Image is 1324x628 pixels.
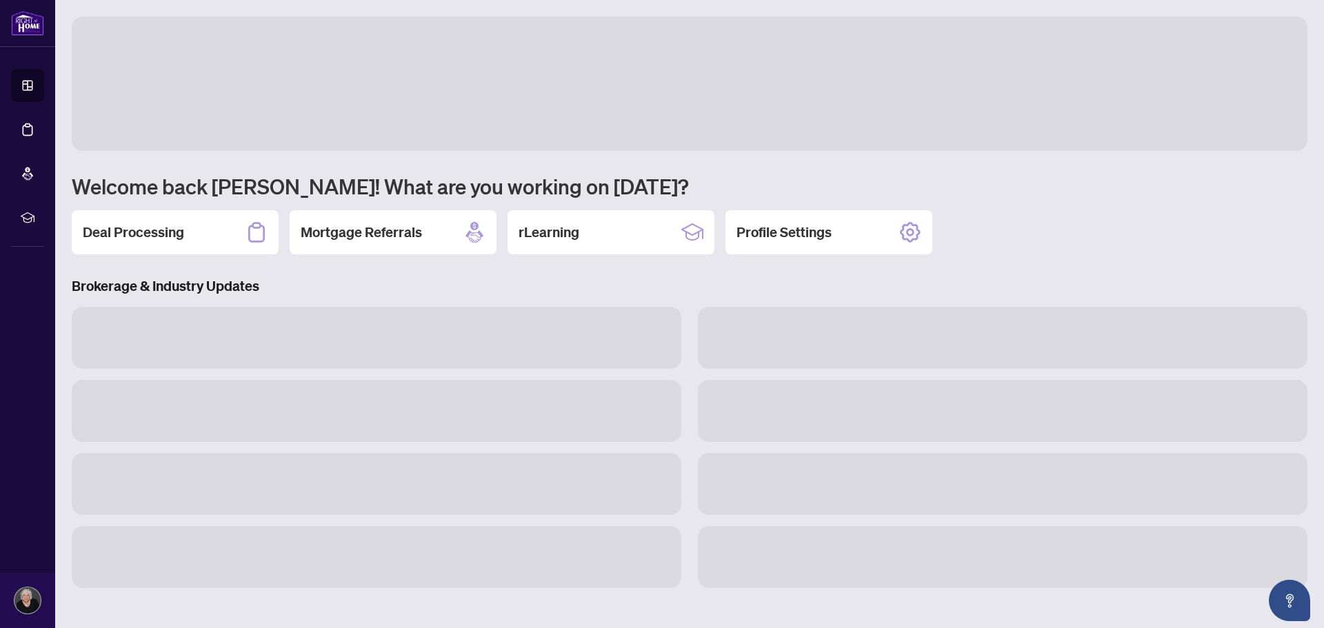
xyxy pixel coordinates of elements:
button: Open asap [1269,580,1310,621]
h2: rLearning [519,223,579,242]
h2: Mortgage Referrals [301,223,422,242]
h2: Profile Settings [736,223,832,242]
h2: Deal Processing [83,223,184,242]
h3: Brokerage & Industry Updates [72,276,1307,296]
img: Profile Icon [14,587,41,614]
img: logo [11,10,44,36]
h1: Welcome back [PERSON_NAME]! What are you working on [DATE]? [72,173,1307,199]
